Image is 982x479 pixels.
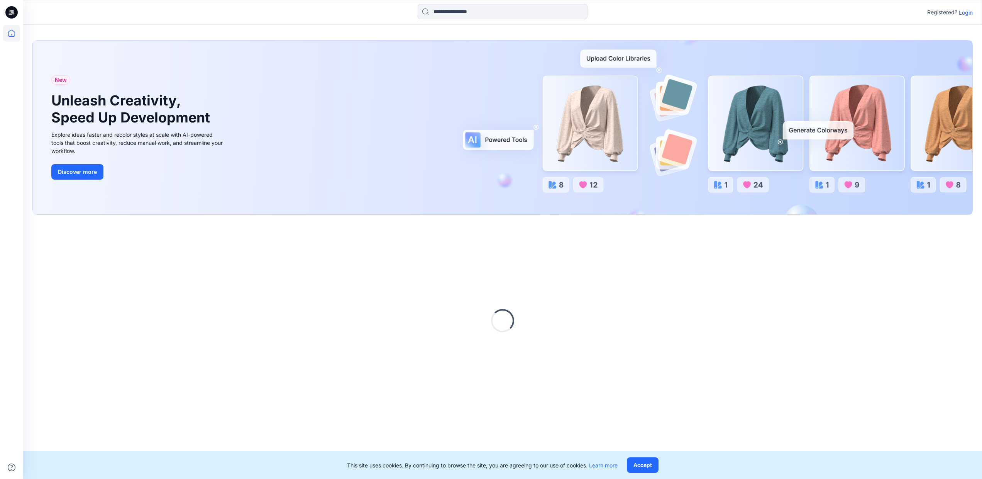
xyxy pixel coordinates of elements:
[51,92,213,126] h1: Unleash Creativity, Speed Up Development
[959,8,973,17] p: Login
[589,462,618,469] a: Learn more
[927,8,957,17] p: Registered?
[51,164,103,180] button: Discover more
[51,131,225,155] div: Explore ideas faster and recolor styles at scale with AI-powered tools that boost creativity, red...
[55,75,67,85] span: New
[347,461,618,469] p: This site uses cookies. By continuing to browse the site, you are agreeing to our use of cookies.
[51,164,225,180] a: Discover more
[627,457,659,473] button: Accept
